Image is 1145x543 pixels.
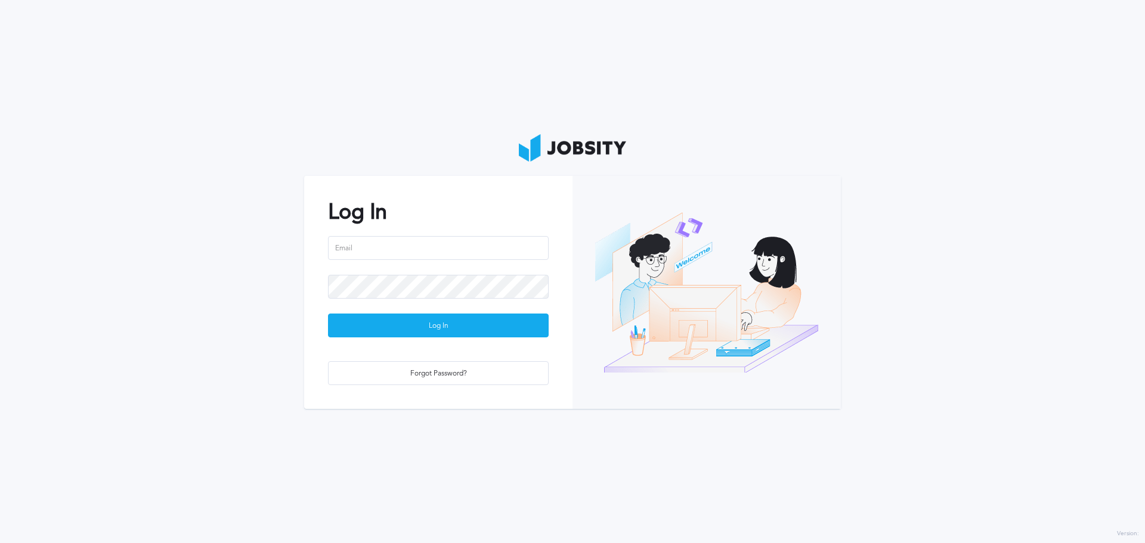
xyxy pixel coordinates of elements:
input: Email [328,236,549,260]
h2: Log In [328,200,549,224]
button: Log In [328,314,549,337]
label: Version: [1117,530,1139,538]
div: Forgot Password? [329,362,548,386]
div: Log In [329,314,548,338]
button: Forgot Password? [328,361,549,385]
